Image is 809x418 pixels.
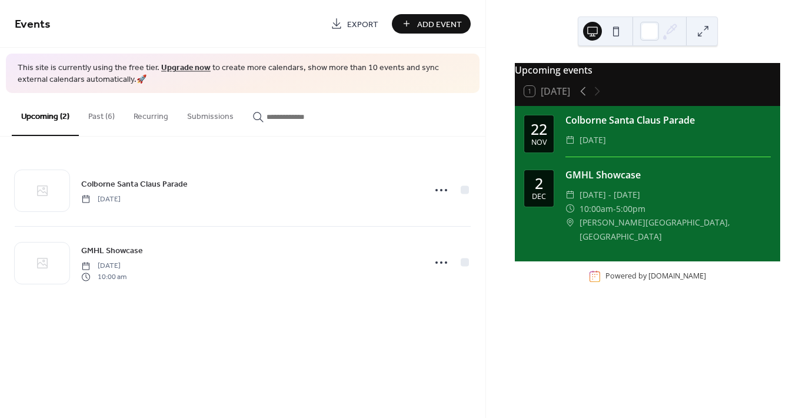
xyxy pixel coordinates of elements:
[81,245,143,257] span: GMHL Showcase
[605,271,706,281] div: Powered by
[417,18,462,31] span: Add Event
[565,215,575,230] div: ​
[531,139,547,147] div: Nov
[648,271,706,281] a: [DOMAIN_NAME]
[347,18,378,31] span: Export
[535,176,543,191] div: 2
[580,202,613,216] span: 10:00am
[580,188,640,202] span: [DATE] - [DATE]
[565,113,771,127] div: Colborne Santa Claus Parade
[565,188,575,202] div: ​
[616,202,645,216] span: 5:00pm
[532,193,546,201] div: Dec
[392,14,471,34] button: Add Event
[515,63,780,77] div: Upcoming events
[124,93,178,135] button: Recurring
[81,271,126,282] span: 10:00 am
[565,133,575,147] div: ​
[81,194,121,204] span: [DATE]
[15,13,51,36] span: Events
[81,178,188,190] span: Colborne Santa Claus Parade
[613,202,616,216] span: -
[565,202,575,216] div: ​
[531,122,547,137] div: 22
[161,60,211,76] a: Upgrade now
[18,62,468,85] span: This site is currently using the free tier. to create more calendars, show more than 10 events an...
[322,14,387,34] a: Export
[12,93,79,136] button: Upcoming (2)
[81,244,143,257] a: GMHL Showcase
[580,133,606,147] span: [DATE]
[79,93,124,135] button: Past (6)
[178,93,243,135] button: Submissions
[81,261,126,271] span: [DATE]
[565,168,771,182] div: GMHL Showcase
[580,215,771,244] span: [PERSON_NAME][GEOGRAPHIC_DATA], [GEOGRAPHIC_DATA]
[81,177,188,191] a: Colborne Santa Claus Parade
